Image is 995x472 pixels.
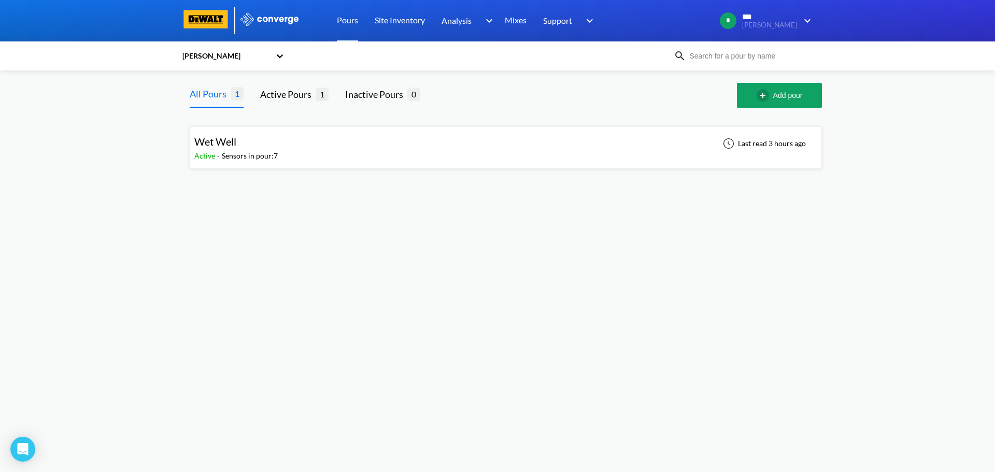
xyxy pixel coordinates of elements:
[316,88,329,101] span: 1
[194,151,217,160] span: Active
[260,87,316,102] div: Active Pours
[442,14,472,27] span: Analysis
[407,88,420,101] span: 0
[231,87,244,100] span: 1
[239,12,300,26] img: logo_ewhite.svg
[543,14,572,27] span: Support
[194,135,236,148] span: Wet Well
[579,15,596,27] img: downArrow.svg
[479,15,495,27] img: downArrow.svg
[190,87,231,101] div: All Pours
[190,138,822,147] a: Wet WellActive-Sensors in pour:7Last read 3 hours ago
[217,151,222,160] span: -
[181,10,230,28] img: logo-dewalt.svg
[742,21,797,29] span: [PERSON_NAME]
[10,437,35,462] div: Open Intercom Messenger
[737,83,822,108] button: Add pour
[757,89,773,102] img: add-circle-outline.svg
[717,137,809,150] div: Last read 3 hours ago
[797,15,814,27] img: downArrow.svg
[674,50,686,62] img: icon-search.svg
[222,150,278,162] div: Sensors in pour: 7
[345,87,407,102] div: Inactive Pours
[686,50,812,62] input: Search for a pour by name
[181,50,271,62] div: [PERSON_NAME]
